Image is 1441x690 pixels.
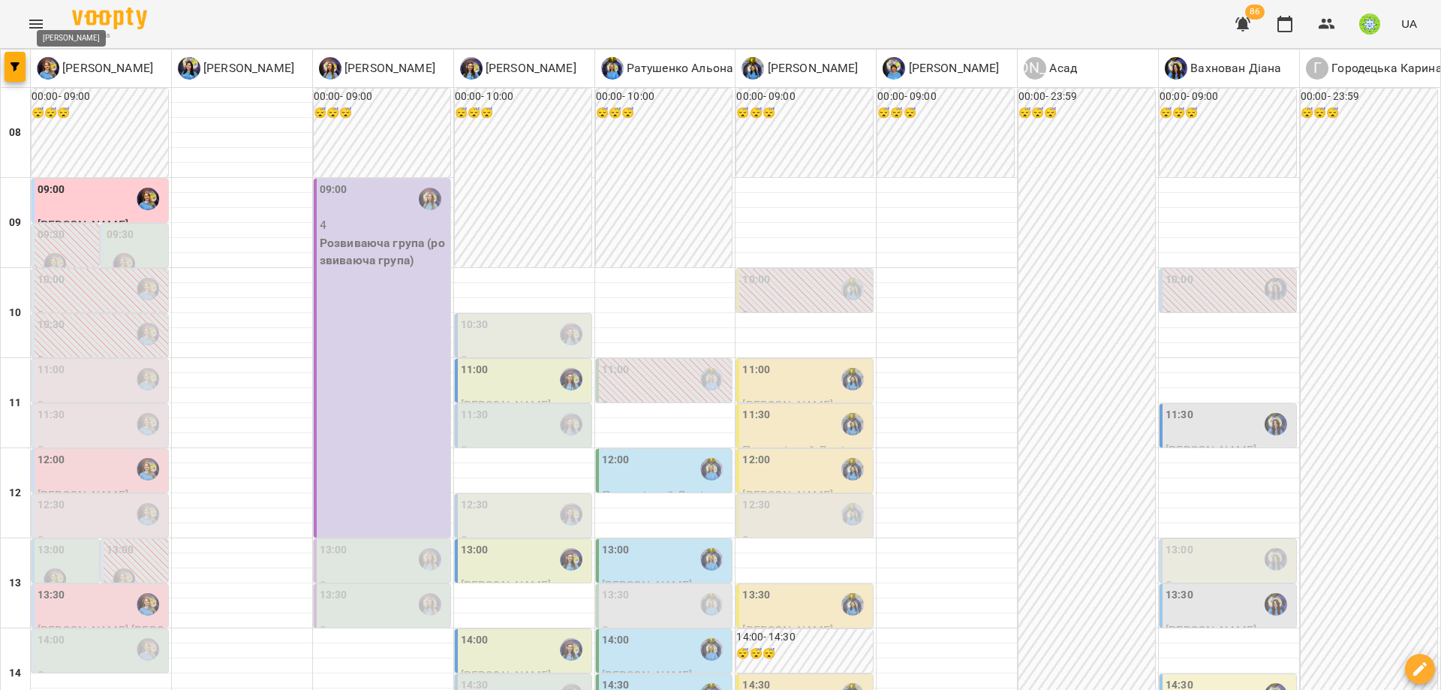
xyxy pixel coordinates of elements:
label: 13:30 [320,587,347,604]
h6: 😴😴😴 [314,105,450,122]
h6: 14:00 - 14:30 [736,629,873,646]
h6: 00:00 - 23:59 [1018,89,1155,105]
div: Позднякова Анастасія [137,503,159,526]
p: 0 [742,532,870,550]
p: 0 [38,532,165,550]
img: В [1165,57,1187,80]
a: В Вахнован Діана [1165,57,1281,80]
span: [PERSON_NAME] [1166,443,1256,457]
p: 0 [320,622,447,640]
h6: 😴😴😴 [736,646,873,662]
div: Казимирів Тетяна [419,188,441,210]
label: 13:30 [602,587,630,604]
label: 11:30 [1166,407,1193,423]
div: Казимирів Тетяна [419,548,441,571]
div: Позднякова Анастасія [137,638,159,661]
h6: 00:00 - 10:00 [455,89,591,105]
h6: 00:00 - 09:00 [877,89,1014,105]
label: 12:00 [602,452,630,469]
div: Ратушенко Альона [700,368,723,390]
h6: 00:00 - 09:00 [314,89,450,105]
p: [PERSON_NAME] [59,59,153,77]
div: Вахнован Діана [1265,278,1287,300]
h6: 11 [9,395,21,411]
button: Menu [18,6,54,42]
img: Ігнатенко Оксана [560,323,582,345]
div: Свириденко Аня [742,57,858,80]
label: 13:30 [742,587,770,604]
img: Ратушенко Альона [700,593,723,616]
img: І [460,57,483,80]
img: Свириденко Аня [841,503,864,526]
span: [PERSON_NAME] [602,578,693,592]
label: 09:30 [107,227,134,243]
p: 0 [38,667,165,685]
h6: 00:00 - 09:00 [32,89,168,105]
h6: 😴😴😴 [877,105,1014,122]
label: 12:30 [461,497,489,514]
img: Позднякова Анастасія [137,368,159,390]
div: Асад [1024,57,1077,80]
button: UA [1395,10,1423,38]
img: 8ec40acc98eb0e9459e318a00da59de5.jpg [1359,14,1380,35]
img: Свириденко Аня [841,368,864,390]
img: Позднякова Анастасія [137,458,159,481]
h6: 00:00 - 10:00 [596,89,733,105]
label: 13:00 [461,542,489,559]
label: 09:30 [38,227,65,243]
label: 13:30 [1166,587,1193,604]
label: 13:00 [1166,542,1193,559]
span: [PERSON_NAME] [461,578,552,592]
div: Ігнатенко Оксана [560,413,582,435]
label: 11:00 [38,362,65,378]
label: 13:00 [602,542,630,559]
a: І [PERSON_NAME] [460,57,576,80]
a: Ч [PERSON_NAME] [883,57,999,80]
img: Свириденко Аня [841,593,864,616]
label: 12:30 [38,497,65,514]
div: Позднякова Анастасія [113,253,135,276]
img: Р [601,57,624,80]
div: Казимирів Тетяна [319,57,435,80]
div: Казимирів Тетяна [419,593,441,616]
img: Позднякова Анастасія [44,253,66,276]
div: Ігнатенко Оксана [560,368,582,390]
h6: 😴😴😴 [1160,105,1296,122]
h6: 😴😴😴 [736,105,873,122]
label: 12:00 [742,452,770,469]
img: Ігнатенко Оксана [560,638,582,661]
p: 0 [38,306,165,324]
label: 09:00 [320,182,347,198]
label: 10:00 [38,272,65,288]
img: Voopty Logo [72,8,147,29]
div: Ратушенко Альона [700,458,723,481]
a: К [PERSON_NAME] [319,57,435,80]
span: Празднічний Даніель [742,443,864,457]
img: Свириденко Аня [841,278,864,300]
div: Свириденко Аня [841,413,864,435]
img: Позднякова Анастасія [137,593,159,616]
p: Ратушенко Альона [624,59,734,77]
label: 10:00 [742,272,770,288]
p: 4 [320,216,447,234]
img: Позднякова Анастасія [137,278,159,300]
p: 0 [461,532,588,550]
span: For Business [72,31,147,41]
a: Р Ратушенко Альона [601,57,734,80]
p: Розвиваюча група (розвиваюча група) [320,234,447,270]
h6: 09 [9,215,21,231]
div: Вахнован Діана [1265,413,1287,435]
label: 11:00 [461,362,489,378]
div: Базілєва Катерина [178,57,294,80]
div: Вахнован Діана [1265,548,1287,571]
label: 10:30 [38,317,65,333]
p: 0 [38,441,165,459]
label: 11:30 [461,407,489,423]
div: Ратушенко Альона [700,638,723,661]
p: 0 [1166,577,1293,595]
p: 0 [1166,306,1293,324]
label: 10:00 [1166,272,1193,288]
div: Ігнатенко Оксана [460,57,576,80]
